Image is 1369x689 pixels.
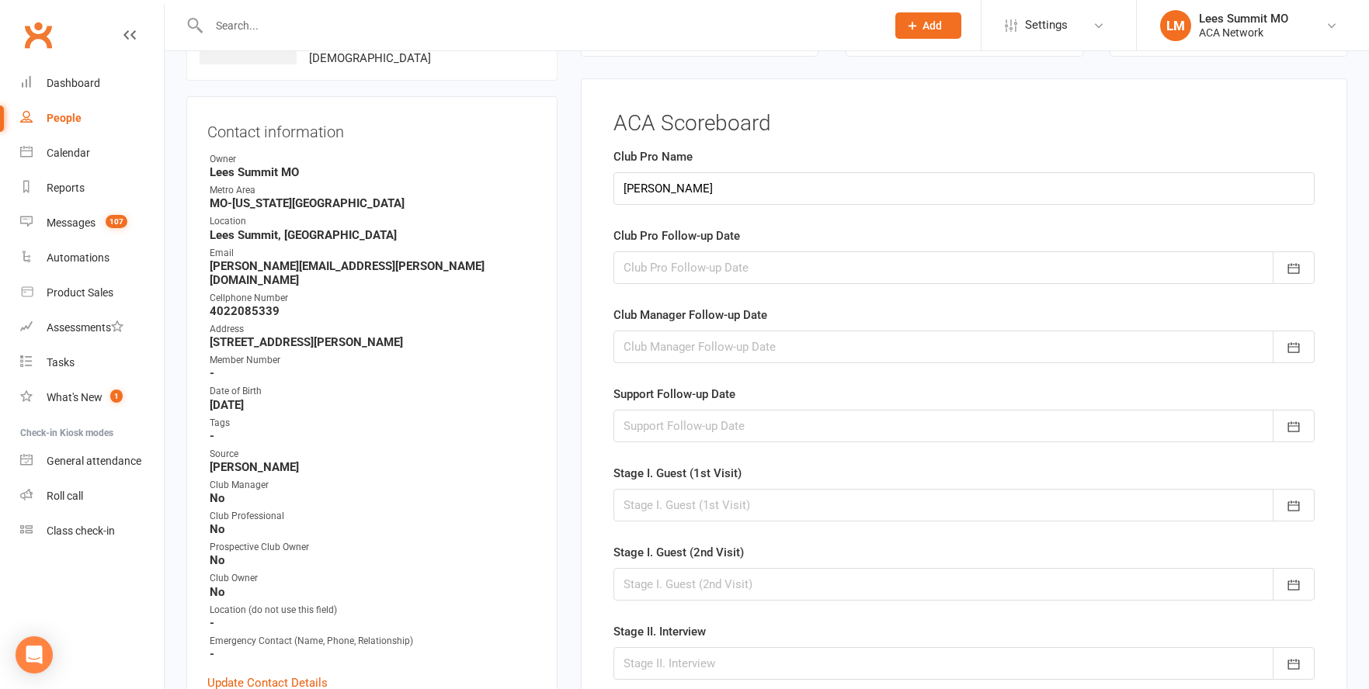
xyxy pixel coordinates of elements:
strong: No [210,585,537,599]
div: Tags [210,416,537,431]
a: Product Sales [20,275,164,310]
div: Lees Summit MO [1199,12,1288,26]
label: Club Pro Follow-up Date [613,227,740,245]
strong: - [210,616,537,630]
div: LM [1160,10,1191,41]
a: Messages 107 [20,206,164,241]
div: People [47,112,82,124]
div: Roll call [47,490,83,502]
a: Tasks [20,345,164,380]
span: Settings [1025,8,1068,43]
strong: [STREET_ADDRESS][PERSON_NAME] [210,335,537,349]
div: Calendar [47,147,90,159]
a: Automations [20,241,164,275]
strong: - [210,647,537,661]
strong: No [210,553,537,567]
a: People [20,101,164,136]
span: 1 [110,390,123,403]
h3: ACA Scoreboard [613,112,1315,136]
strong: Lees Summit, [GEOGRAPHIC_DATA] [210,228,537,242]
div: Email [210,246,537,261]
strong: MO-[US_STATE][GEOGRAPHIC_DATA] [210,196,537,210]
div: Address [210,322,537,337]
a: Reports [20,171,164,206]
a: Calendar [20,136,164,171]
label: Club Manager Follow-up Date [613,306,767,324]
input: Club Pro Name [613,172,1315,205]
span: 107 [106,215,127,228]
div: Location (do not use this field) [210,603,537,618]
span: [DEMOGRAPHIC_DATA] [309,51,431,65]
a: General attendance kiosk mode [20,444,164,479]
strong: [DATE] [210,398,537,412]
div: Club Professional [210,509,537,524]
strong: [PERSON_NAME][EMAIL_ADDRESS][PERSON_NAME][DOMAIN_NAME] [210,259,537,287]
span: Add [923,19,942,32]
div: Source [210,447,537,462]
label: Support Follow-up Date [613,385,735,403]
div: Reports [47,182,85,194]
div: ACA Network [1199,26,1288,40]
div: Class check-in [47,525,115,537]
a: Assessments [20,310,164,345]
strong: - [210,429,537,443]
label: Club Pro Name [613,147,693,166]
strong: Lees Summit MO [210,165,537,179]
div: Open Intercom Messenger [16,636,53,673]
div: Location [210,214,537,229]
div: Cellphone Number [210,291,537,306]
strong: [PERSON_NAME] [210,460,537,474]
strong: No [210,522,537,536]
div: Messages [47,216,96,229]
div: Automations [47,251,109,264]
div: Prospective Club Owner [210,540,537,555]
div: Dashboard [47,77,100,89]
div: Club Manager [210,478,537,493]
strong: No [210,491,537,505]
a: What's New1 [20,380,164,415]
div: Metro Area [210,183,537,198]
div: Club Owner [210,571,537,586]
div: Emergency Contact (Name, Phone, Relationship) [210,634,537,649]
label: Stage I. Guest (2nd Visit) [613,543,744,562]
input: Search... [204,15,875,36]
a: Class kiosk mode [20,514,164,549]
a: Roll call [20,479,164,514]
div: Owner [210,152,537,167]
div: Member Number [210,353,537,368]
a: Dashboard [20,66,164,101]
div: Tasks [47,356,75,369]
strong: - [210,366,537,380]
label: Stage II. Interview [613,622,706,641]
div: Date of Birth [210,384,537,399]
div: What's New [47,391,103,403]
label: Stage I. Guest (1st Visit) [613,464,742,483]
a: Clubworx [19,16,57,54]
h3: Contact information [207,117,537,140]
button: Add [895,12,961,39]
strong: 4022085339 [210,304,537,318]
div: Product Sales [47,286,113,299]
div: Assessments [47,321,123,334]
div: General attendance [47,455,141,467]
